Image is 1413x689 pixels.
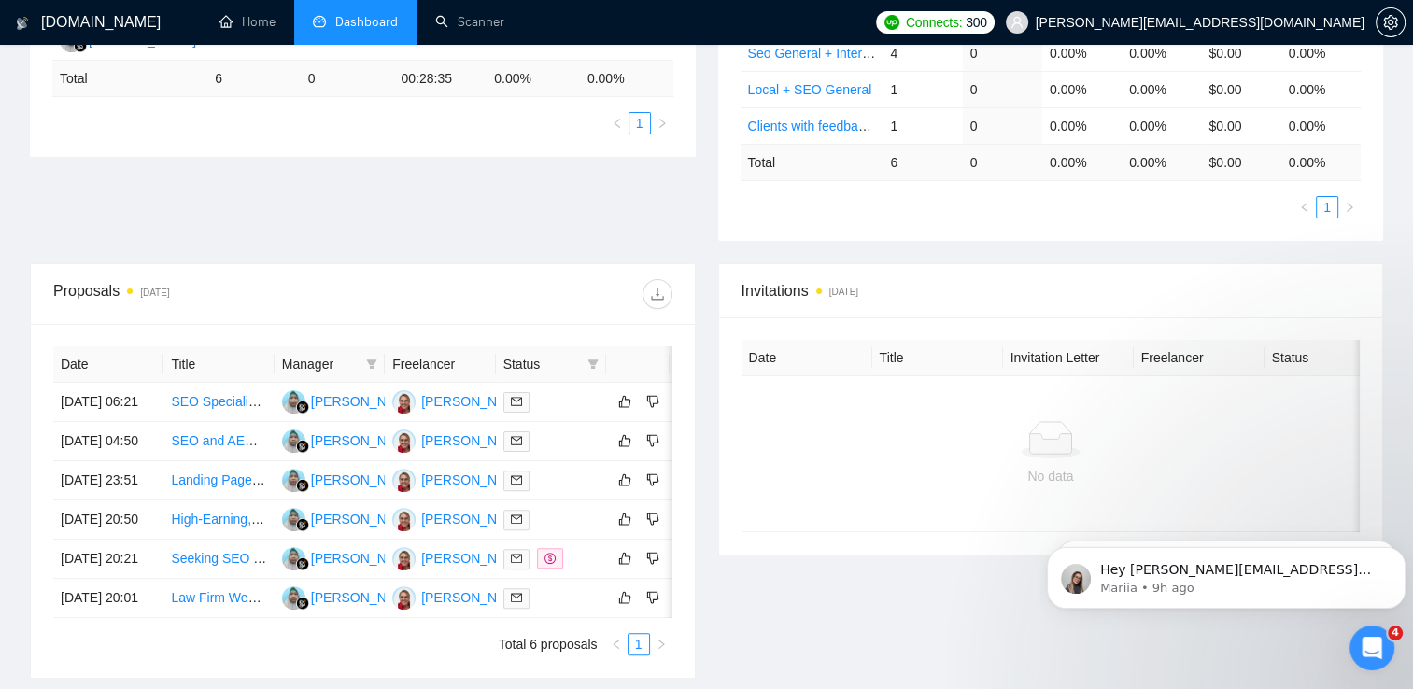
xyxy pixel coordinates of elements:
li: Next Page [650,633,672,655]
img: NN [282,469,305,492]
img: gigradar-bm.png [296,518,309,531]
button: Home [292,7,328,43]
img: upwork-logo.png [884,15,899,30]
img: Profile image for Nazar [90,366,108,385]
span: left [611,639,622,650]
a: HD[PERSON_NAME] [392,511,529,526]
div: [PERSON_NAME] [421,587,529,608]
span: like [618,590,631,605]
td: 0 [963,144,1042,180]
button: right [651,112,673,134]
span: right [1344,202,1355,213]
a: Seo General + Interm +Template [748,46,938,61]
td: 0 [301,61,394,97]
td: [DATE] 20:21 [53,540,163,579]
span: dislike [646,551,659,566]
img: HD [392,469,416,492]
td: 0.00% [1281,107,1361,144]
td: [DATE] 23:51 [53,461,163,500]
button: dislike [642,508,664,530]
td: 0.00% [1122,71,1201,107]
button: Emoji picker [59,546,74,561]
th: Date [742,340,872,376]
td: 1 [883,107,962,144]
li: Next Page [651,112,673,134]
td: SEO Specialist Needed For High Traffic Website [163,383,274,422]
img: gigradar-bm.png [296,597,309,610]
span: Invitations [742,279,1361,302]
div: when will auto bidder start [168,318,344,337]
div: Hi there! ﻿Do you have any other questions about the response you received, or do you need assist... [30,183,291,256]
button: download [643,279,672,309]
span: mail [511,435,522,446]
a: HD[PERSON_NAME] [392,393,529,408]
span: dislike [646,472,659,487]
td: 4 [883,35,962,71]
div: owen@triflo.io says… [15,307,359,363]
a: SEO and AEO/GEO Expert for US-Based Website [171,433,461,448]
p: Active in the last 15m [91,23,224,42]
span: dislike [646,512,659,527]
li: 1 [628,633,650,655]
iframe: Intercom notifications message [1039,508,1413,639]
span: dashboard [313,15,326,28]
button: dislike [642,547,664,569]
button: like [614,469,636,491]
a: setting [1376,15,1406,30]
td: 0.00 % [1122,144,1201,180]
div: [PERSON_NAME] [421,391,529,412]
button: right [650,633,672,655]
a: SEO Specialist Needed For High Traffic Website [171,394,451,409]
div: Proposals [53,279,362,309]
button: like [614,390,636,413]
span: right [657,118,668,129]
li: 1 [1316,196,1338,218]
div: No data [756,466,1346,486]
a: 1 [629,113,650,134]
td: Total [52,61,207,97]
span: like [618,394,631,409]
div: Close [328,7,361,41]
span: like [618,512,631,527]
td: $0.00 [1201,107,1280,144]
div: [PERSON_NAME] [311,548,418,569]
a: searchScanner [435,14,504,30]
th: Invitation Letter [1003,340,1134,376]
img: HD [392,390,416,414]
li: Next Page [1338,196,1361,218]
div: [PERSON_NAME] [421,548,529,569]
td: 0 [963,107,1042,144]
td: [DATE] 06:21 [53,383,163,422]
img: gigradar-bm.png [296,440,309,453]
td: Law Firm Website Rebuild and Design Enhancement [163,579,274,618]
td: 0.00 % [1281,144,1361,180]
td: [DATE] 20:50 [53,500,163,540]
button: dislike [642,390,664,413]
button: Send a message… [320,539,350,569]
button: dislike [642,469,664,491]
img: gigradar-bm.png [296,479,309,492]
div: [DATE] [15,282,359,307]
div: when will auto bidder start [153,307,359,348]
img: HD [392,508,416,531]
span: left [612,118,623,129]
a: High-Earning, Commission-Based Cold Caller / Appointment Setter / Lead Generator / Cold Emailer [171,512,746,527]
p: Message from Mariia, sent 9h ago [61,72,343,89]
span: 300 [966,12,986,33]
div: Nazar says… [15,363,359,406]
span: filter [587,359,599,370]
th: Manager [275,346,385,383]
td: $0.00 [1201,35,1280,71]
a: HD[PERSON_NAME] [392,471,529,486]
img: gigradar-bm.png [74,39,87,52]
div: [PERSON_NAME] [311,470,418,490]
img: NN [282,429,305,453]
img: NN [282,390,305,414]
span: user [1010,16,1024,29]
th: Title [872,340,1003,376]
li: Previous Page [605,633,628,655]
div: [PERSON_NAME] [311,509,418,529]
button: like [614,547,636,569]
span: filter [362,350,381,378]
